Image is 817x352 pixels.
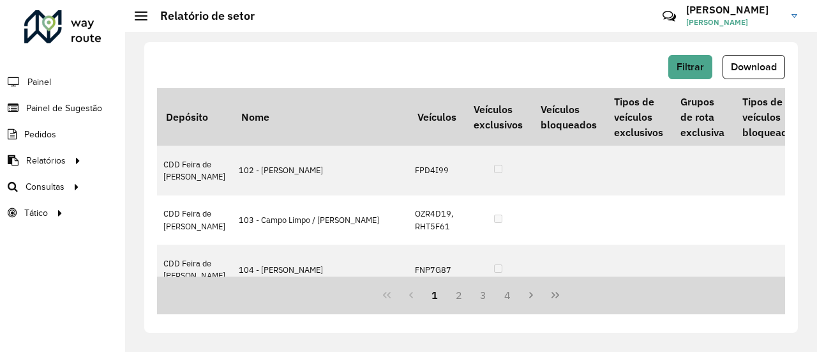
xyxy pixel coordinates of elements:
[495,283,520,307] button: 4
[672,88,733,146] th: Grupos de rota exclusiva
[677,61,704,72] span: Filtrar
[733,88,807,146] th: Tipos de veículos bloqueados
[24,206,48,220] span: Tático
[447,283,471,307] button: 2
[147,9,255,23] h2: Relatório de setor
[27,75,51,89] span: Painel
[408,195,465,245] td: OZR4D19, RHT5F61
[157,146,232,195] td: CDD Feira de [PERSON_NAME]
[423,283,447,307] button: 1
[408,146,465,195] td: FPD4I99
[157,245,232,295] td: CDD Feira de [PERSON_NAME]
[656,3,683,30] a: Contato Rápido
[519,283,543,307] button: Next Page
[232,195,408,245] td: 103 - Campo Limpo / [PERSON_NAME]
[723,55,785,79] button: Download
[26,154,66,167] span: Relatórios
[232,88,408,146] th: Nome
[686,17,782,28] span: [PERSON_NAME]
[157,195,232,245] td: CDD Feira de [PERSON_NAME]
[731,61,777,72] span: Download
[408,245,465,295] td: FNP7G87
[232,245,408,295] td: 104 - [PERSON_NAME]
[26,102,102,115] span: Painel de Sugestão
[408,88,465,146] th: Veículos
[605,88,671,146] th: Tipos de veículos exclusivos
[543,283,567,307] button: Last Page
[668,55,712,79] button: Filtrar
[24,128,56,141] span: Pedidos
[157,88,232,146] th: Depósito
[465,88,531,146] th: Veículos exclusivos
[532,88,605,146] th: Veículos bloqueados
[26,180,64,194] span: Consultas
[471,283,495,307] button: 3
[686,4,782,16] h3: [PERSON_NAME]
[232,146,408,195] td: 102 - [PERSON_NAME]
